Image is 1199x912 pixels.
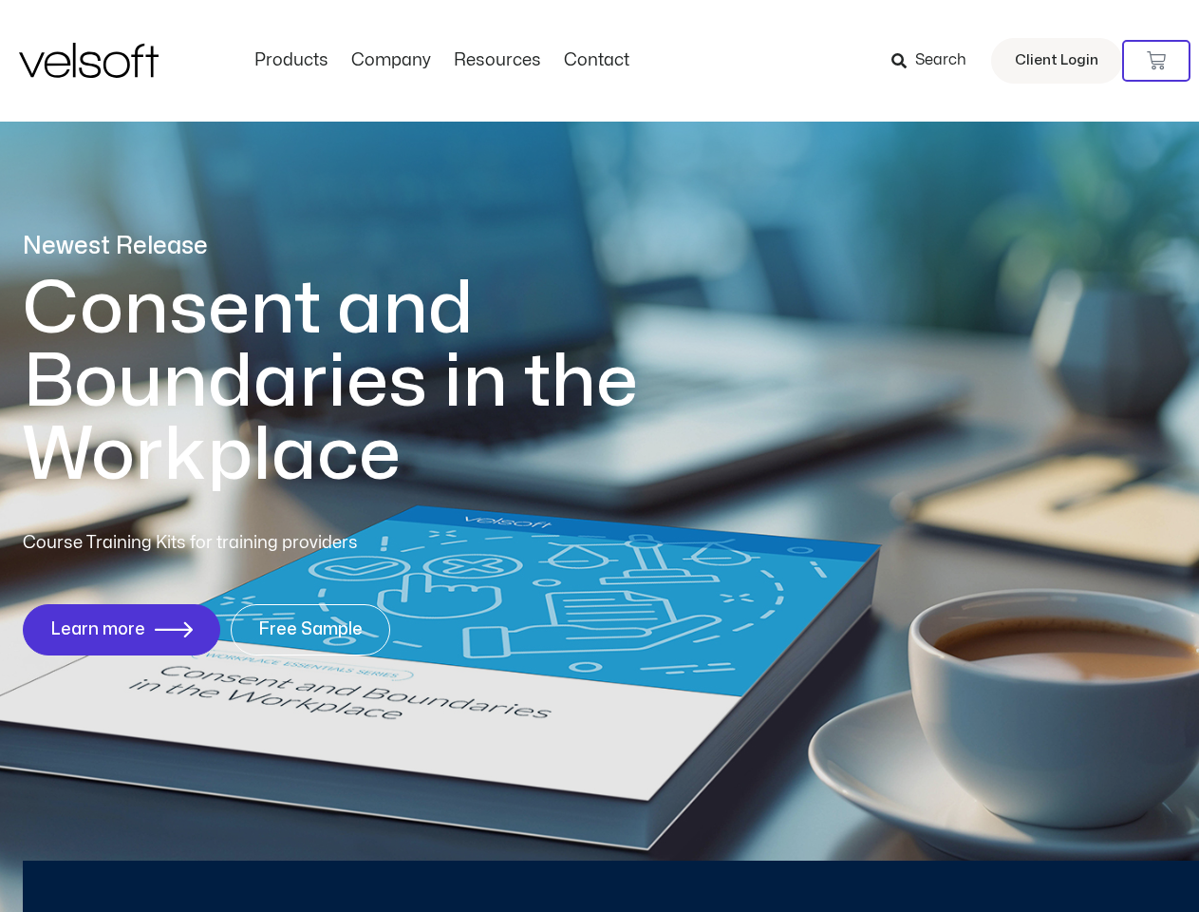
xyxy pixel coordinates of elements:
[891,45,980,77] a: Search
[243,50,340,71] a: ProductsMenu Toggle
[23,230,716,263] p: Newest Release
[19,43,159,78] img: Velsoft Training Materials
[23,273,716,492] h1: Consent and Boundaries in the Workplace
[340,50,442,71] a: CompanyMenu Toggle
[23,604,220,655] a: Learn more
[442,50,553,71] a: ResourcesMenu Toggle
[243,50,641,71] nav: Menu
[50,620,145,639] span: Learn more
[23,530,496,557] p: Course Training Kits for training providers
[231,604,390,655] a: Free Sample
[258,620,363,639] span: Free Sample
[1015,48,1098,73] span: Client Login
[553,50,641,71] a: ContactMenu Toggle
[915,48,966,73] span: Search
[991,38,1122,84] a: Client Login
